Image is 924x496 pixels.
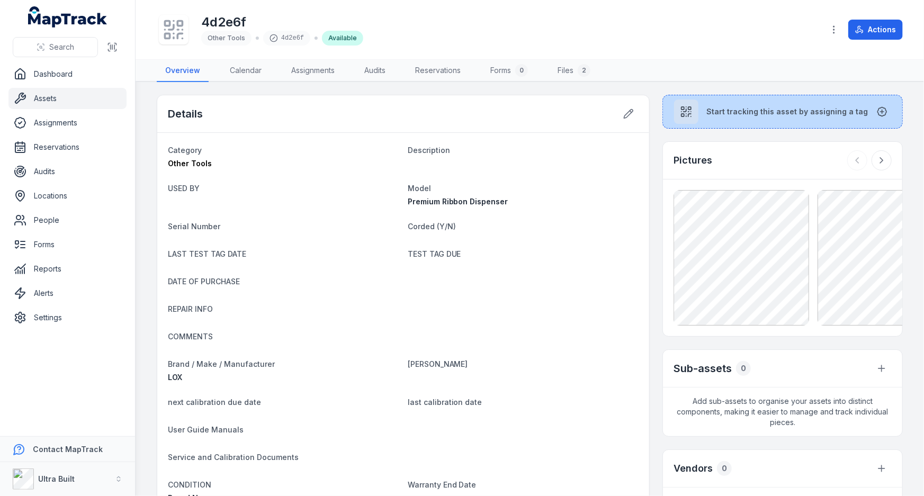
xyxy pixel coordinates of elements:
span: CONDITION [168,480,211,489]
span: Serial Number [168,222,220,231]
span: last calibration date [408,398,482,407]
span: Search [49,42,74,52]
span: Corded (Y/N) [408,222,456,231]
span: LOX [168,373,182,382]
div: 0 [515,64,528,77]
div: 0 [736,361,751,376]
span: Category [168,146,202,155]
h2: Sub-assets [674,361,732,376]
strong: Contact MapTrack [33,445,103,454]
span: LAST TEST TAG DATE [168,249,246,258]
div: Available [322,31,363,46]
a: Audits [356,60,394,82]
button: Search [13,37,98,57]
span: Description [408,146,450,155]
button: Start tracking this asset by assigning a tag [662,95,903,129]
span: Add sub-assets to organise your assets into distinct components, making it easier to manage and t... [663,387,902,436]
h3: Vendors [674,461,713,476]
span: COMMENTS [168,332,213,341]
div: 4d2e6f [263,31,310,46]
a: Forms0 [482,60,536,82]
a: Assets [8,88,127,109]
span: Premium Ribbon Dispenser [408,197,508,206]
span: Warranty End Date [408,480,477,489]
strong: Ultra Built [38,474,75,483]
a: People [8,210,127,231]
a: Calendar [221,60,270,82]
div: 0 [717,461,732,476]
span: USED BY [168,184,200,193]
a: Audits [8,161,127,182]
span: DATE OF PURCHASE [168,277,240,286]
h3: Pictures [674,153,712,168]
span: Service and Calibration Documents [168,453,299,462]
span: Model [408,184,431,193]
a: Locations [8,185,127,206]
a: Forms [8,234,127,255]
span: Other Tools [208,34,245,42]
a: MapTrack [28,6,107,28]
span: TEST TAG DUE [408,249,461,258]
a: Assignments [8,112,127,133]
span: next calibration due date [168,398,261,407]
span: REPAIR INFO [168,304,213,313]
a: Reservations [407,60,469,82]
span: Brand / Make / Manufacturer [168,359,275,368]
a: Reservations [8,137,127,158]
a: Assignments [283,60,343,82]
a: Reports [8,258,127,279]
a: Dashboard [8,64,127,85]
div: 2 [578,64,590,77]
span: [PERSON_NAME] [408,359,468,368]
span: Start tracking this asset by assigning a tag [707,106,868,117]
h1: 4d2e6f [201,14,363,31]
span: Other Tools [168,159,212,168]
a: Files2 [549,60,599,82]
a: Overview [157,60,209,82]
h2: Details [168,106,203,121]
button: Actions [848,20,903,40]
a: Alerts [8,283,127,304]
span: User Guide Manuals [168,425,244,434]
a: Settings [8,307,127,328]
